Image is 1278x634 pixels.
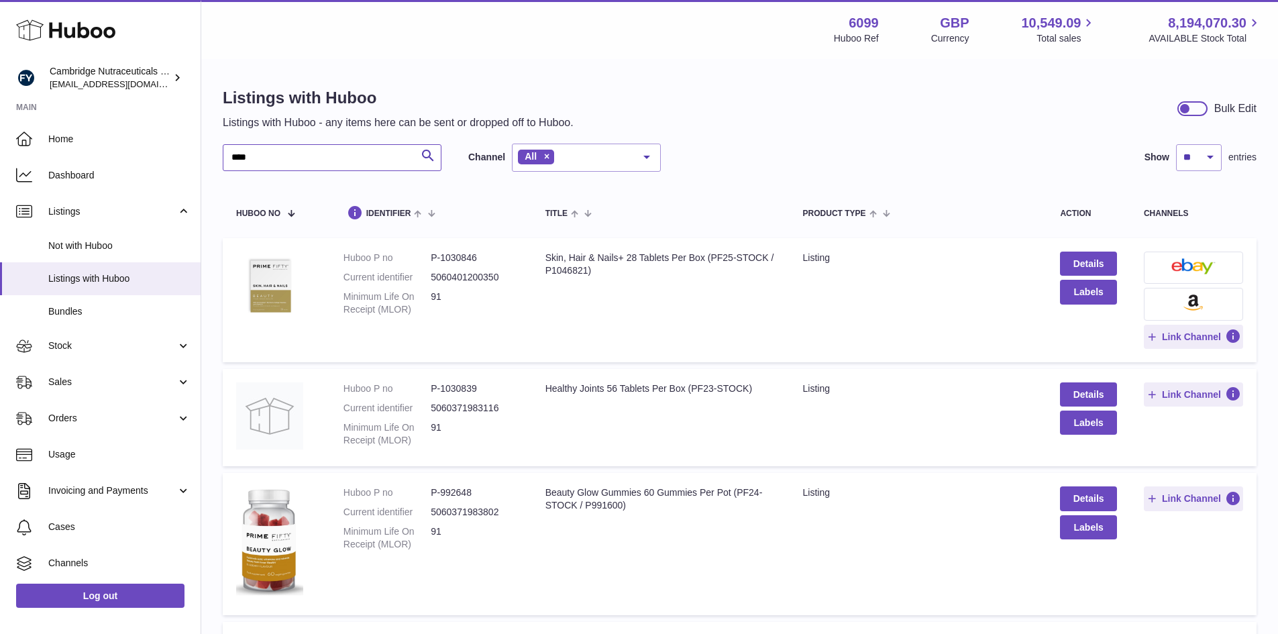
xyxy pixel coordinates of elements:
[343,382,431,395] dt: Huboo P no
[1036,32,1096,45] span: Total sales
[48,376,176,388] span: Sales
[431,402,518,415] dd: 5060371983116
[236,486,303,598] img: Beauty Glow Gummies 60 Gummies Per Pot (PF24-STOCK / P991600)
[1228,151,1257,164] span: entries
[525,151,537,162] span: All
[1183,295,1203,311] img: amazon-small.png
[431,506,518,519] dd: 5060371983802
[834,32,879,45] div: Huboo Ref
[1149,32,1262,45] span: AVAILABLE Stock Total
[1060,382,1117,407] a: Details
[1144,382,1243,407] button: Link Channel
[1060,486,1117,511] a: Details
[223,115,574,130] p: Listings with Huboo - any items here can be sent or dropped off to Huboo.
[48,484,176,497] span: Invoicing and Payments
[50,65,170,91] div: Cambridge Nutraceuticals Ltd
[431,290,518,316] dd: 91
[1162,388,1221,401] span: Link Channel
[343,421,431,447] dt: Minimum Life On Receipt (MLOR)
[1021,14,1096,45] a: 10,549.09 Total sales
[1060,252,1117,276] a: Details
[1144,486,1243,511] button: Link Channel
[48,339,176,352] span: Stock
[48,133,191,146] span: Home
[940,14,969,32] strong: GBP
[849,14,879,32] strong: 6099
[431,421,518,447] dd: 91
[431,252,518,264] dd: P-1030846
[803,486,1034,499] div: listing
[803,209,866,218] span: Product Type
[16,68,36,88] img: huboo@camnutra.com
[1021,14,1081,32] span: 10,549.09
[343,252,431,264] dt: Huboo P no
[431,486,518,499] dd: P-992648
[545,209,568,218] span: title
[343,486,431,499] dt: Huboo P no
[48,557,191,570] span: Channels
[343,290,431,316] dt: Minimum Life On Receipt (MLOR)
[236,209,280,218] span: Huboo no
[1144,209,1243,218] div: channels
[343,525,431,551] dt: Minimum Life On Receipt (MLOR)
[1171,258,1216,274] img: ebay-small.png
[431,382,518,395] dd: P-1030839
[1168,14,1246,32] span: 8,194,070.30
[48,305,191,318] span: Bundles
[931,32,969,45] div: Currency
[1162,331,1221,343] span: Link Channel
[803,382,1034,395] div: listing
[545,382,776,395] div: Healthy Joints 56 Tablets Per Box (PF23-STOCK)
[468,151,505,164] label: Channel
[343,271,431,284] dt: Current identifier
[1162,492,1221,505] span: Link Channel
[431,525,518,551] dd: 91
[1060,411,1117,435] button: Labels
[343,506,431,519] dt: Current identifier
[1060,515,1117,539] button: Labels
[343,402,431,415] dt: Current identifier
[545,486,776,512] div: Beauty Glow Gummies 60 Gummies Per Pot (PF24-STOCK / P991600)
[803,252,1034,264] div: listing
[366,209,411,218] span: identifier
[16,584,184,608] a: Log out
[1149,14,1262,45] a: 8,194,070.30 AVAILABLE Stock Total
[1060,209,1117,218] div: action
[1144,151,1169,164] label: Show
[48,272,191,285] span: Listings with Huboo
[1144,325,1243,349] button: Link Channel
[545,252,776,277] div: Skin, Hair & Nails+ 28 Tablets Per Box (PF25-STOCK / P1046821)
[48,169,191,182] span: Dashboard
[50,78,197,89] span: [EMAIL_ADDRESS][DOMAIN_NAME]
[48,448,191,461] span: Usage
[48,412,176,425] span: Orders
[48,240,191,252] span: Not with Huboo
[431,271,518,284] dd: 5060401200350
[236,252,303,319] img: Skin, Hair & Nails+ 28 Tablets Per Box (PF25-STOCK / P1046821)
[48,521,191,533] span: Cases
[1214,101,1257,116] div: Bulk Edit
[1060,280,1117,304] button: Labels
[223,87,574,109] h1: Listings with Huboo
[236,382,303,450] img: Healthy Joints 56 Tablets Per Box (PF23-STOCK)
[48,205,176,218] span: Listings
